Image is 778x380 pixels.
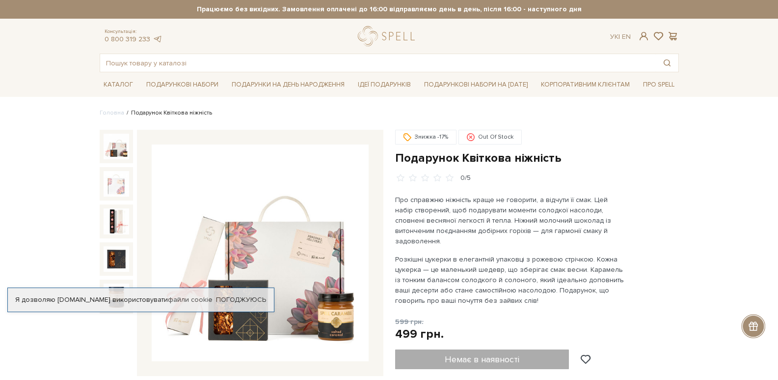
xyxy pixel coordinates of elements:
div: Я дозволяю [DOMAIN_NAME] використовувати [8,295,274,304]
div: Out Of Stock [458,130,522,145]
a: файли cookie [168,295,213,304]
a: Каталог [100,77,137,92]
img: Подарунок Квіткова ніжність [152,145,369,362]
div: Ук [610,32,631,41]
img: Подарунок Квіткова ніжність [104,171,129,197]
img: Подарунок Квіткова ніжність [104,134,129,159]
a: Головна [100,109,124,117]
a: En [622,32,631,41]
button: Пошук товару у каталозі [656,54,678,72]
a: Подарункові набори на [DATE] [420,76,532,93]
span: | [618,32,620,41]
h1: Подарунок Квіткова ніжність [395,150,679,166]
p: Розкішні цукерки в елегантній упаковці з рожевою стрічкою. Кожна цукерка — це маленький шедевр, щ... [395,254,625,306]
img: Подарунок Квіткова ніжність [104,284,129,309]
img: Подарунок Квіткова ніжність [104,208,129,234]
a: Про Spell [639,77,678,92]
input: Пошук товару у каталозі [100,54,656,72]
span: Консультація: [105,29,162,35]
a: Подарункові набори [142,77,222,92]
span: 599 грн. [395,318,424,326]
strong: Працюємо без вихідних. Замовлення оплачені до 16:00 відправляємо день в день, після 16:00 - насту... [100,5,679,14]
a: 0 800 319 233 [105,35,150,43]
div: 499 грн. [395,326,444,342]
div: Знижка -17% [395,130,456,145]
a: telegram [153,35,162,43]
a: logo [358,26,419,46]
img: Подарунок Квіткова ніжність [104,246,129,272]
a: Подарунки на День народження [228,77,349,92]
a: Корпоративним клієнтам [537,76,634,93]
p: Про справжню ніжність краще не говорити, а відчути її смак. Цей набір створений, щоб подарувати м... [395,195,625,246]
div: 0/5 [460,174,471,183]
a: Погоджуюсь [216,295,266,304]
li: Подарунок Квіткова ніжність [124,109,212,117]
a: Ідеї подарунків [354,77,415,92]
